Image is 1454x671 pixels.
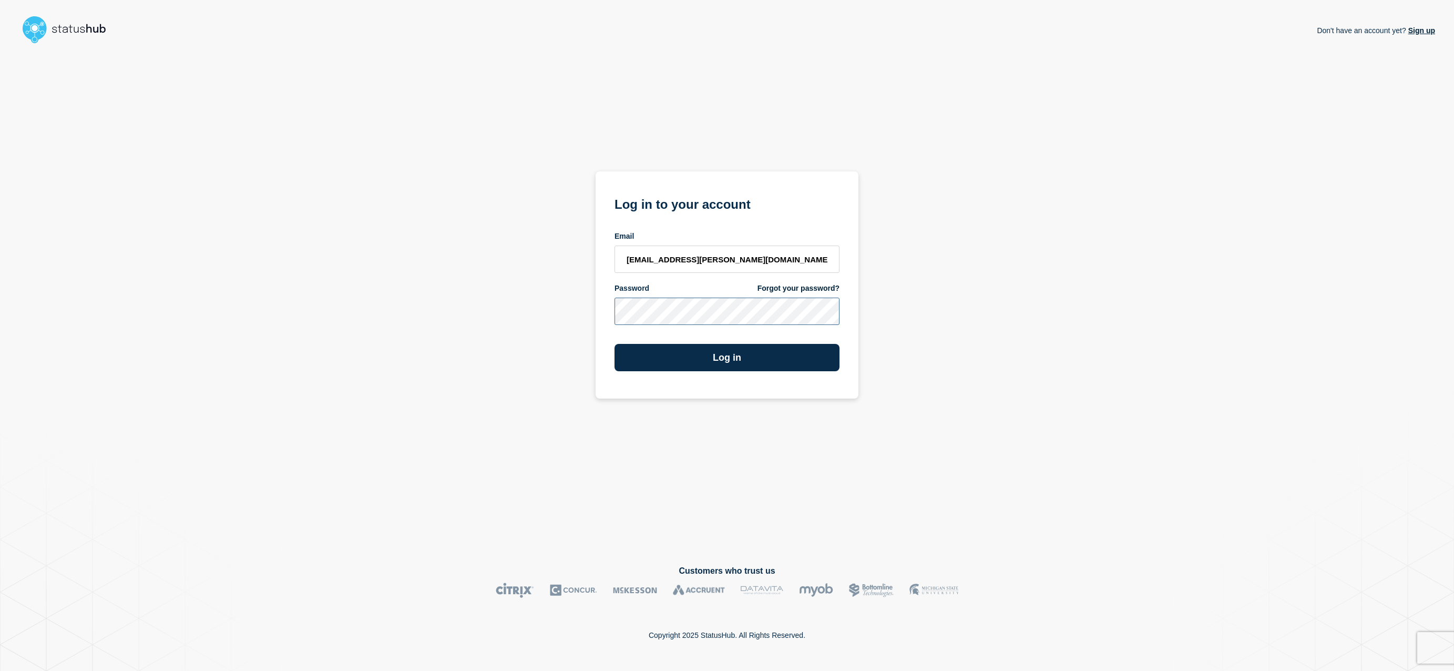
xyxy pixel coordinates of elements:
[615,231,634,241] span: Email
[19,566,1435,576] h2: Customers who trust us
[550,583,597,598] img: Concur logo
[615,283,649,293] span: Password
[741,583,783,598] img: DataVita logo
[757,283,839,293] a: Forgot your password?
[673,583,725,598] img: Accruent logo
[849,583,894,598] img: Bottomline logo
[649,631,805,639] p: Copyright 2025 StatusHub. All Rights Reserved.
[799,583,833,598] img: myob logo
[1317,18,1435,43] p: Don't have an account yet?
[615,298,839,325] input: password input
[909,583,958,598] img: MSU logo
[19,13,119,46] img: StatusHub logo
[615,246,839,273] input: email input
[613,583,657,598] img: McKesson logo
[615,194,839,213] h1: Log in to your account
[615,344,839,371] button: Log in
[1406,26,1435,35] a: Sign up
[496,583,534,598] img: Citrix logo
